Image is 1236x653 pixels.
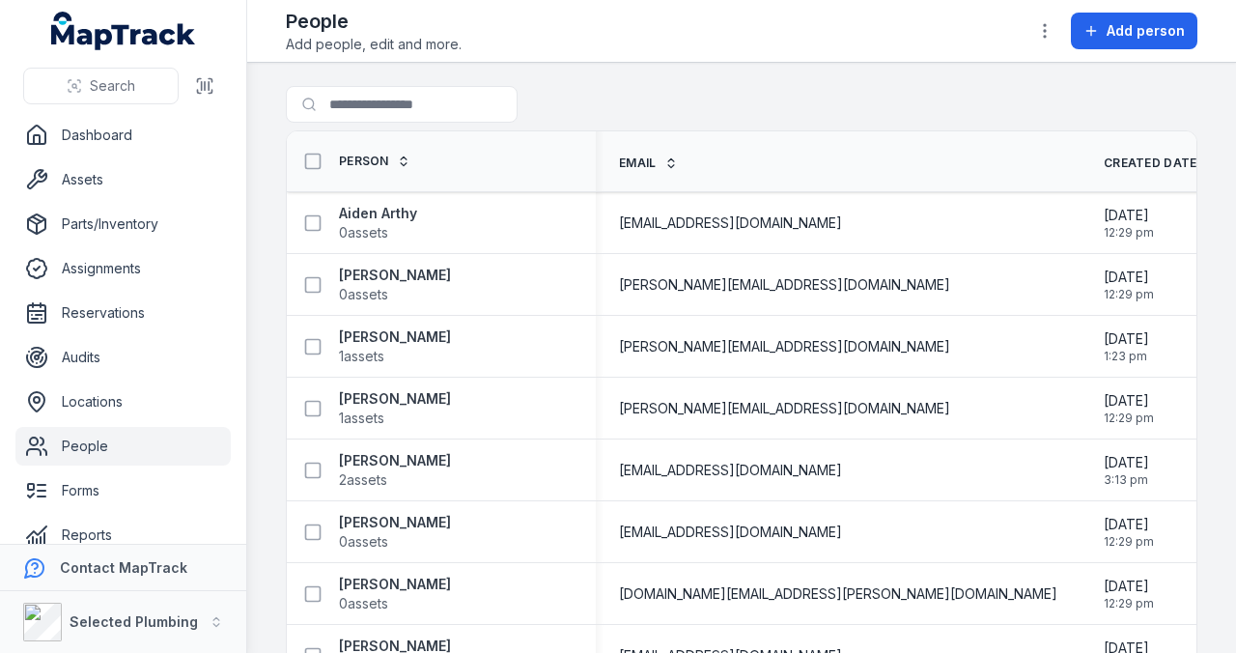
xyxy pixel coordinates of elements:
a: Email [619,156,678,171]
span: [DATE] [1104,206,1154,225]
strong: [PERSON_NAME] [339,575,451,594]
strong: [PERSON_NAME] [339,389,451,409]
span: 3:13 pm [1104,472,1149,488]
span: 0 assets [339,532,388,552]
span: 12:29 pm [1104,596,1154,611]
a: Created Date [1104,156,1219,171]
span: [DATE] [1104,268,1154,287]
span: 1 assets [339,347,384,366]
h2: People [286,8,462,35]
a: Locations [15,383,231,421]
span: [EMAIL_ADDRESS][DOMAIN_NAME] [619,523,842,542]
a: Audits [15,338,231,377]
span: [EMAIL_ADDRESS][DOMAIN_NAME] [619,213,842,233]
span: [DATE] [1104,329,1149,349]
span: [DATE] [1104,515,1154,534]
a: Forms [15,471,231,510]
span: 0 assets [339,594,388,613]
span: Search [90,76,135,96]
button: Add person [1071,13,1197,49]
span: [DOMAIN_NAME][EMAIL_ADDRESS][PERSON_NAME][DOMAIN_NAME] [619,584,1057,604]
span: [PERSON_NAME][EMAIL_ADDRESS][DOMAIN_NAME] [619,275,950,295]
a: Aiden Arthy0assets [339,204,417,242]
span: 0 assets [339,285,388,304]
time: 1/14/2025, 12:29:42 PM [1104,391,1154,426]
span: 0 assets [339,223,388,242]
a: [PERSON_NAME]0assets [339,266,451,304]
span: [DATE] [1104,391,1154,411]
a: People [15,427,231,466]
strong: Aiden Arthy [339,204,417,223]
a: [PERSON_NAME]0assets [339,513,451,552]
span: 12:29 pm [1104,287,1154,302]
span: [DATE] [1104,453,1149,472]
time: 1/14/2025, 12:29:42 PM [1104,206,1154,241]
button: Search [23,68,179,104]
a: [PERSON_NAME]2assets [339,451,451,490]
a: Parts/Inventory [15,205,231,243]
a: Assets [15,160,231,199]
span: Email [619,156,657,171]
span: Created Date [1104,156,1197,171]
span: 2 assets [339,470,387,490]
a: MapTrack [51,12,196,50]
span: Person [339,154,389,169]
strong: Selected Plumbing [70,613,198,630]
time: 1/14/2025, 12:29:42 PM [1104,577,1154,611]
span: [PERSON_NAME][EMAIL_ADDRESS][DOMAIN_NAME] [619,337,950,356]
a: Reports [15,516,231,554]
time: 2/28/2025, 3:13:20 PM [1104,453,1149,488]
span: [DATE] [1104,577,1154,596]
a: [PERSON_NAME]1assets [339,327,451,366]
strong: [PERSON_NAME] [339,266,451,285]
strong: [PERSON_NAME] [339,451,451,470]
span: 12:29 pm [1104,225,1154,241]
time: 1/14/2025, 12:29:42 PM [1104,268,1154,302]
span: Add people, edit and more. [286,35,462,54]
a: Person [339,154,410,169]
span: 12:29 pm [1104,534,1154,550]
a: [PERSON_NAME]1assets [339,389,451,428]
strong: Contact MapTrack [60,559,187,576]
time: 1/14/2025, 12:29:42 PM [1104,515,1154,550]
span: [PERSON_NAME][EMAIL_ADDRESS][DOMAIN_NAME] [619,399,950,418]
span: Add person [1107,21,1185,41]
span: 12:29 pm [1104,411,1154,426]
span: 1 assets [339,409,384,428]
a: Assignments [15,249,231,288]
span: [EMAIL_ADDRESS][DOMAIN_NAME] [619,461,842,480]
strong: [PERSON_NAME] [339,327,451,347]
time: 2/13/2025, 1:23:00 PM [1104,329,1149,364]
a: [PERSON_NAME]0assets [339,575,451,613]
a: Dashboard [15,116,231,155]
span: 1:23 pm [1104,349,1149,364]
a: Reservations [15,294,231,332]
strong: [PERSON_NAME] [339,513,451,532]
